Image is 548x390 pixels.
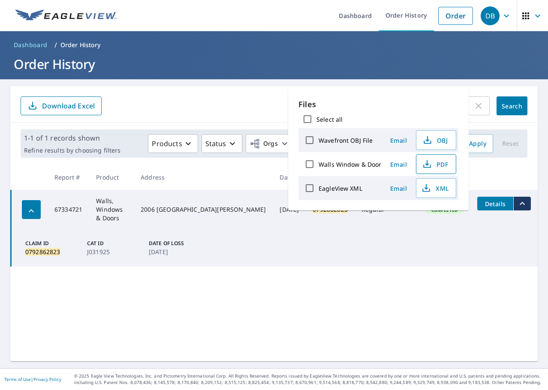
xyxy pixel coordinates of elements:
td: 67334721 [48,190,89,229]
label: EagleView XML [319,184,362,192]
nav: breadcrumb [10,38,538,52]
p: Cat ID [87,240,139,247]
span: Search [503,102,521,110]
li: / [54,40,57,50]
button: Email [385,134,413,147]
span: Dashboard [14,41,48,49]
a: Privacy Policy [33,376,61,382]
th: Report # [48,165,89,190]
th: Address [134,165,273,190]
span: Orgs [250,138,278,149]
p: Download Excel [42,101,95,111]
button: Email [385,158,413,171]
div: 2006 [GEOGRAPHIC_DATA][PERSON_NAME] [141,205,266,214]
p: J031925 [87,247,139,256]
button: Orgs67 [246,134,327,153]
button: PDF [416,154,456,174]
label: Select all [316,115,343,123]
th: Date [273,165,306,190]
button: Products [148,134,198,153]
a: Terms of Use [4,376,31,382]
p: Claim ID [25,240,77,247]
p: Status [205,138,226,149]
p: Refine results by choosing filters [24,147,120,154]
span: XML [422,183,449,193]
h1: Order History [10,55,538,73]
td: [DATE] [273,190,306,229]
button: Search [497,96,527,115]
img: EV Logo [15,9,117,22]
div: DB [481,6,500,25]
span: Email [388,184,409,192]
th: Product [89,165,134,190]
p: Date of Loss [149,240,200,247]
p: [DATE] [149,247,200,256]
span: Email [388,160,409,168]
button: Email [385,182,413,195]
span: Details [482,200,508,208]
button: filesDropdownBtn-67334721 [513,197,531,210]
a: Dashboard [10,38,51,52]
p: Products [152,138,182,149]
p: © 2025 Eagle View Technologies, Inc. and Pictometry International Corp. All Rights Reserved. Repo... [74,373,544,386]
a: Order [438,7,473,25]
mark: 0792862823 [25,248,60,256]
button: Apply [462,134,493,153]
p: Files [298,99,458,110]
label: Walls Window & Door [319,160,382,168]
td: Walls, Windows & Doors [89,190,134,229]
p: Order History [60,41,101,49]
p: 1-1 of 1 records shown [24,133,120,143]
button: detailsBtn-67334721 [477,197,513,210]
span: OBJ [422,135,449,145]
p: | [4,377,61,382]
span: Apply [469,138,486,149]
button: Download Excel [21,96,102,115]
button: Status [202,134,242,153]
label: Wavefront OBJ File [319,136,373,144]
button: OBJ [416,130,456,150]
button: XML [416,178,456,198]
span: Email [388,136,409,144]
span: PDF [422,159,449,169]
